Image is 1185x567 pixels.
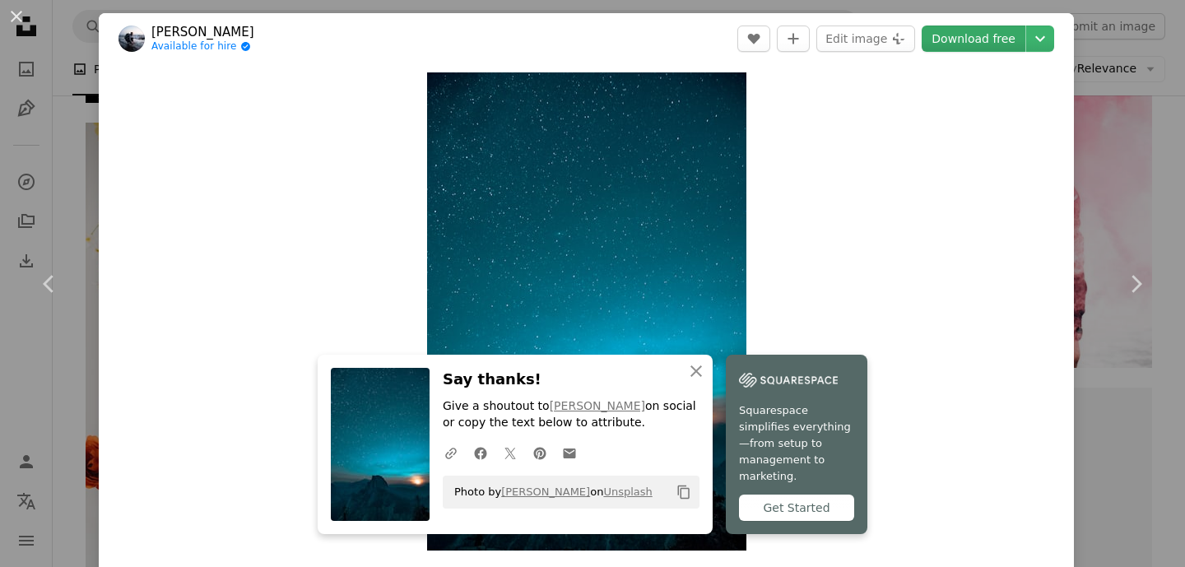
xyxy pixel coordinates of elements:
[118,26,145,52] img: Go to Casey Horner's profile
[501,486,590,498] a: [PERSON_NAME]
[670,478,698,506] button: Copy to clipboard
[777,26,810,52] button: Add to Collection
[427,72,746,551] button: Zoom in on this image
[603,486,652,498] a: Unsplash
[550,399,645,412] a: [PERSON_NAME]
[446,479,653,505] span: Photo by on
[739,402,854,485] span: Squarespace simplifies everything—from setup to management to marketing.
[525,436,555,469] a: Share on Pinterest
[151,24,254,40] a: [PERSON_NAME]
[427,72,746,551] img: gray mountain in landscape photography
[555,436,584,469] a: Share over email
[466,436,495,469] a: Share on Facebook
[739,495,854,521] div: Get Started
[922,26,1025,52] a: Download free
[151,40,254,53] a: Available for hire
[739,368,838,393] img: file-1747939142011-51e5cc87e3c9
[443,398,699,431] p: Give a shoutout to on social or copy the text below to attribute.
[443,368,699,392] h3: Say thanks!
[1086,205,1185,363] a: Next
[726,355,867,534] a: Squarespace simplifies everything—from setup to management to marketing.Get Started
[737,26,770,52] button: Like
[1026,26,1054,52] button: Choose download size
[495,436,525,469] a: Share on Twitter
[816,26,915,52] button: Edit image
